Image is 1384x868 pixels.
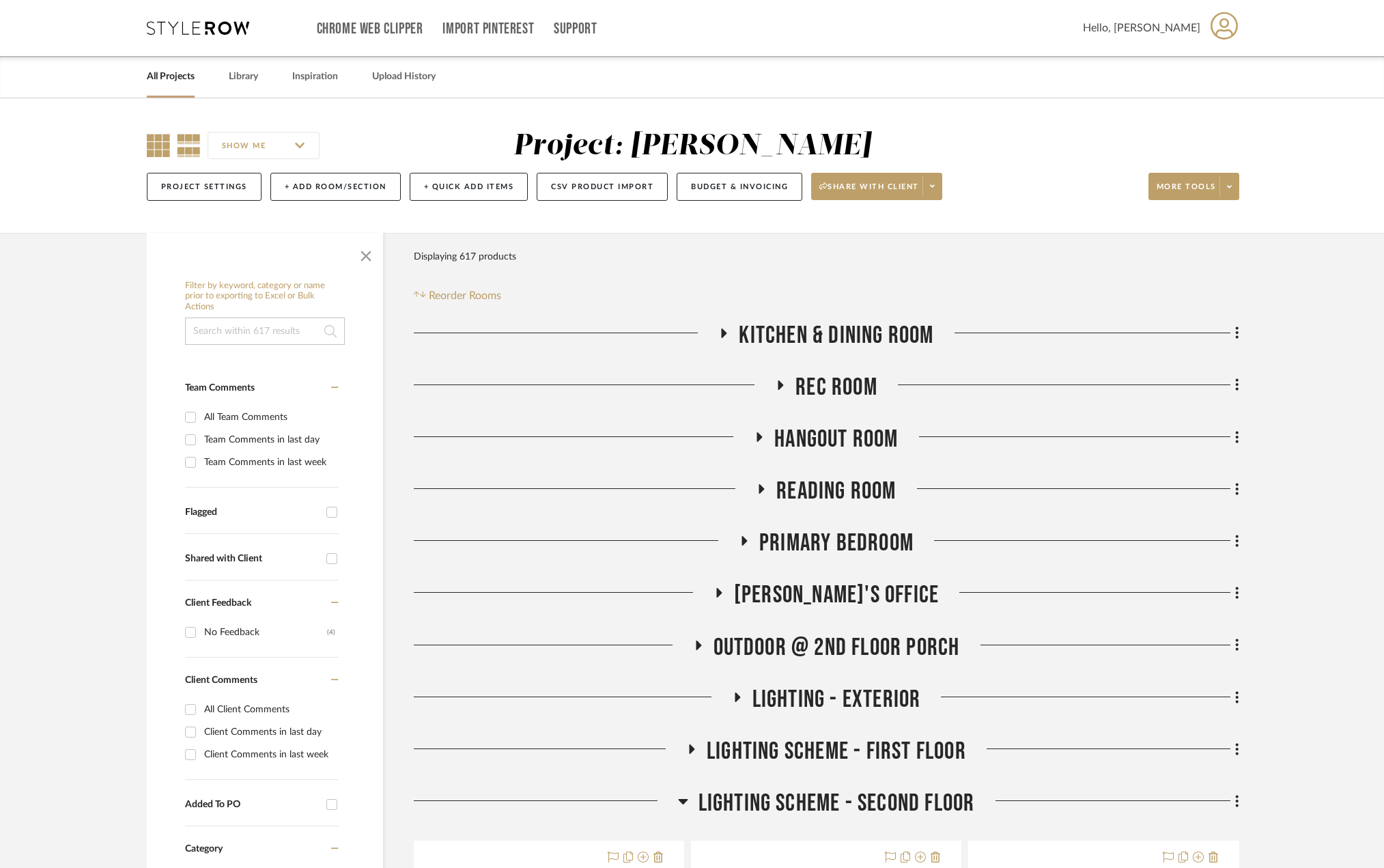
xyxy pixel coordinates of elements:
[185,598,251,608] span: Client Feedback
[739,321,933,350] span: Kitchen & Dining Room
[185,675,257,685] span: Client Comments
[1157,182,1216,202] span: More tools
[677,173,802,201] button: Budget & Invoicing
[414,288,502,304] button: Reorder Rooms
[204,406,335,428] div: All Team Comments
[698,789,975,818] span: LIGHTING SCHEME - SECOND FLOOR
[752,685,921,714] span: LIGHTING - EXTERIOR
[204,621,327,643] div: No Feedback
[795,373,877,402] span: Rec Room
[270,173,401,201] button: + Add Room/Section
[292,68,338,86] a: Inspiration
[513,132,871,160] div: Project: [PERSON_NAME]
[185,799,320,811] div: Added To PO
[554,23,597,35] a: Support
[185,553,320,565] div: Shared with Client
[537,173,668,201] button: CSV Product Import
[442,23,534,35] a: Import Pinterest
[204,744,335,766] div: Client Comments in last week
[147,173,262,201] button: Project Settings
[185,507,320,518] div: Flagged
[372,68,436,86] a: Upload History
[352,240,380,267] button: Close
[410,173,528,201] button: + Quick Add Items
[734,580,939,610] span: [PERSON_NAME]'s Office
[185,383,255,393] span: Team Comments
[204,429,335,451] div: Team Comments in last day
[204,451,335,473] div: Team Comments in last week
[776,477,896,506] span: Reading Room
[714,633,960,662] span: OUTDOOR @ 2ND FLOOR PORCH
[1083,20,1200,36] span: Hello, [PERSON_NAME]
[1148,173,1239,200] button: More tools
[204,699,335,720] div: All Client Comments
[204,721,335,743] div: Client Comments in last day
[819,182,919,202] span: Share with client
[185,318,345,345] input: Search within 617 results
[147,68,195,86] a: All Projects
[229,68,258,86] a: Library
[414,243,516,270] div: Displaying 617 products
[759,529,914,558] span: Primary Bedroom
[317,23,423,35] a: Chrome Web Clipper
[185,281,345,313] h6: Filter by keyword, category or name prior to exporting to Excel or Bulk Actions
[774,425,898,454] span: Hangout Room
[429,288,501,304] span: Reorder Rooms
[811,173,942,200] button: Share with client
[327,621,335,643] div: (4)
[707,737,966,766] span: LIGHTING SCHEME - FIRST FLOOR
[185,843,223,855] span: Category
